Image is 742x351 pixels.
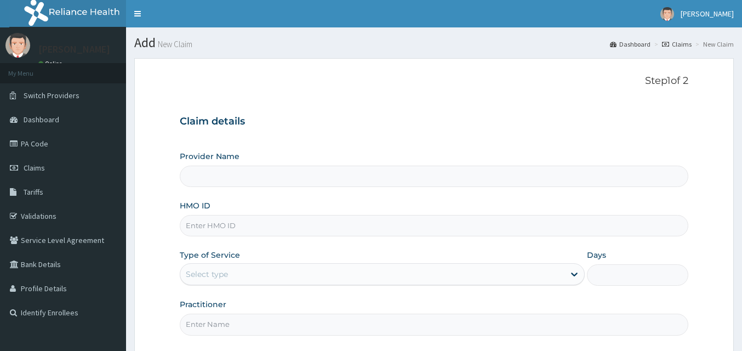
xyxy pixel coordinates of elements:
[681,9,734,19] span: [PERSON_NAME]
[587,250,606,261] label: Days
[38,44,110,54] p: [PERSON_NAME]
[180,215,688,236] input: Enter HMO ID
[156,40,192,48] small: New Claim
[693,39,734,49] li: New Claim
[24,187,43,197] span: Tariffs
[180,75,688,87] p: Step 1 of 2
[180,200,210,211] label: HMO ID
[180,250,240,261] label: Type of Service
[660,7,674,21] img: User Image
[180,299,226,310] label: Practitioner
[180,151,239,162] label: Provider Name
[5,33,30,58] img: User Image
[38,60,65,67] a: Online
[610,39,650,49] a: Dashboard
[186,269,228,280] div: Select type
[24,163,45,173] span: Claims
[134,36,734,50] h1: Add
[180,314,688,335] input: Enter Name
[180,116,688,128] h3: Claim details
[24,90,79,100] span: Switch Providers
[662,39,692,49] a: Claims
[24,115,59,124] span: Dashboard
